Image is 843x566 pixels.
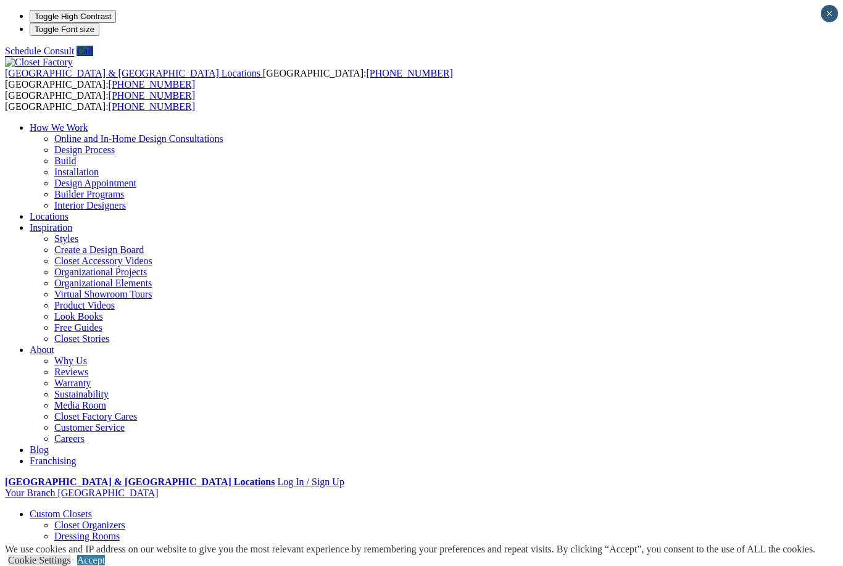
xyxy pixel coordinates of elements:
a: [GEOGRAPHIC_DATA] & [GEOGRAPHIC_DATA] Locations [5,477,275,487]
a: Blog [30,444,49,455]
a: Schedule Consult [5,46,74,56]
a: [GEOGRAPHIC_DATA] & [GEOGRAPHIC_DATA] Locations [5,68,263,78]
button: Toggle Font size [30,23,99,36]
a: Organizational Elements [54,278,152,288]
a: Builder Programs [54,189,124,199]
a: Franchising [30,456,77,466]
a: Product Videos [54,300,115,310]
a: Installation [54,167,99,177]
span: [GEOGRAPHIC_DATA]: [GEOGRAPHIC_DATA]: [5,68,453,89]
span: [GEOGRAPHIC_DATA]: [GEOGRAPHIC_DATA]: [5,90,195,112]
a: Inspiration [30,222,72,233]
a: Free Guides [54,322,102,333]
a: About [30,344,54,355]
a: [PHONE_NUMBER] [109,101,195,112]
div: We use cookies and IP address on our website to give you the most relevant experience by remember... [5,544,815,555]
a: [PHONE_NUMBER] [366,68,452,78]
button: Close [821,5,838,22]
a: Interior Designers [54,200,126,210]
a: Build [54,156,77,166]
a: Cookie Settings [8,555,71,565]
a: Accept [77,555,105,565]
a: Warranty [54,378,91,388]
a: Careers [54,433,85,444]
button: Toggle High Contrast [30,10,116,23]
a: Styles [54,233,78,244]
a: Your Branch [GEOGRAPHIC_DATA] [5,488,159,498]
a: Closet Stories [54,333,109,344]
a: [PHONE_NUMBER] [109,79,195,89]
a: Finesse Systems [54,542,119,552]
a: Customer Service [54,422,125,433]
img: Closet Factory [5,57,73,68]
span: Your Branch [5,488,55,498]
a: Create a Design Board [54,244,144,255]
a: Virtual Showroom Tours [54,289,152,299]
a: Call [77,46,93,56]
a: Reviews [54,367,88,377]
a: Closet Accessory Videos [54,256,152,266]
span: [GEOGRAPHIC_DATA] [57,488,158,498]
a: Design Appointment [54,178,136,188]
a: Design Process [54,144,115,155]
a: [PHONE_NUMBER] [109,90,195,101]
a: Closet Organizers [54,520,125,530]
span: Toggle Font size [35,25,94,34]
a: Dressing Rooms [54,531,120,541]
a: Media Room [54,400,106,410]
a: How We Work [30,122,88,133]
a: Log In / Sign Up [277,477,344,487]
a: Why Us [54,356,87,366]
a: Look Books [54,311,103,322]
a: Custom Closets [30,509,92,519]
span: Toggle High Contrast [35,12,111,21]
a: Closet Factory Cares [54,411,137,422]
a: Online and In-Home Design Consultations [54,133,223,144]
span: [GEOGRAPHIC_DATA] & [GEOGRAPHIC_DATA] Locations [5,68,260,78]
a: Organizational Projects [54,267,147,277]
a: Sustainability [54,389,109,399]
a: Locations [30,211,69,222]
